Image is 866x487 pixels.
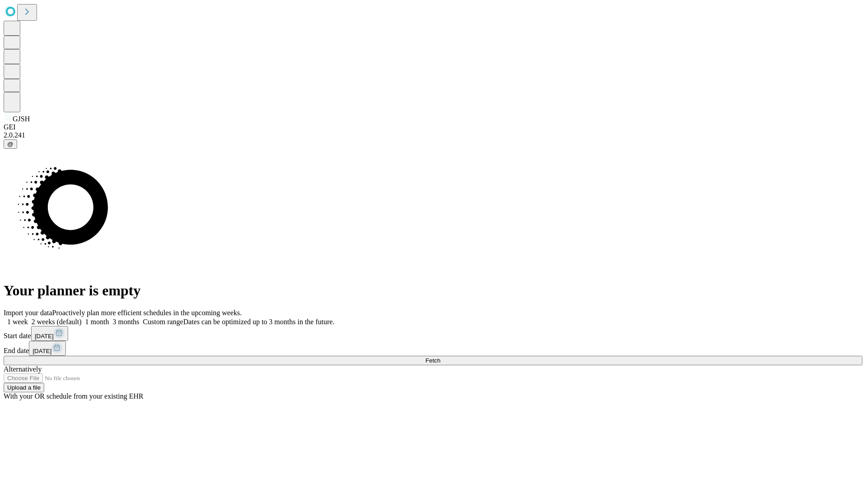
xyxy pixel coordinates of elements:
span: GJSH [13,115,30,123]
button: [DATE] [29,341,66,356]
div: GEI [4,123,862,131]
h1: Your planner is empty [4,282,862,299]
span: [DATE] [32,348,51,354]
span: [DATE] [35,333,54,340]
span: Alternatively [4,365,41,373]
span: Dates can be optimized up to 3 months in the future. [183,318,334,326]
span: @ [7,141,14,147]
div: 2.0.241 [4,131,862,139]
span: Fetch [425,357,440,364]
span: With your OR schedule from your existing EHR [4,392,143,400]
span: 3 months [113,318,139,326]
button: Upload a file [4,383,44,392]
button: [DATE] [31,326,68,341]
span: Proactively plan more efficient schedules in the upcoming weeks. [52,309,242,317]
span: 2 weeks (default) [32,318,82,326]
span: 1 week [7,318,28,326]
span: 1 month [85,318,109,326]
button: @ [4,139,17,149]
button: Fetch [4,356,862,365]
span: Custom range [143,318,183,326]
span: Import your data [4,309,52,317]
div: End date [4,341,862,356]
div: Start date [4,326,862,341]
